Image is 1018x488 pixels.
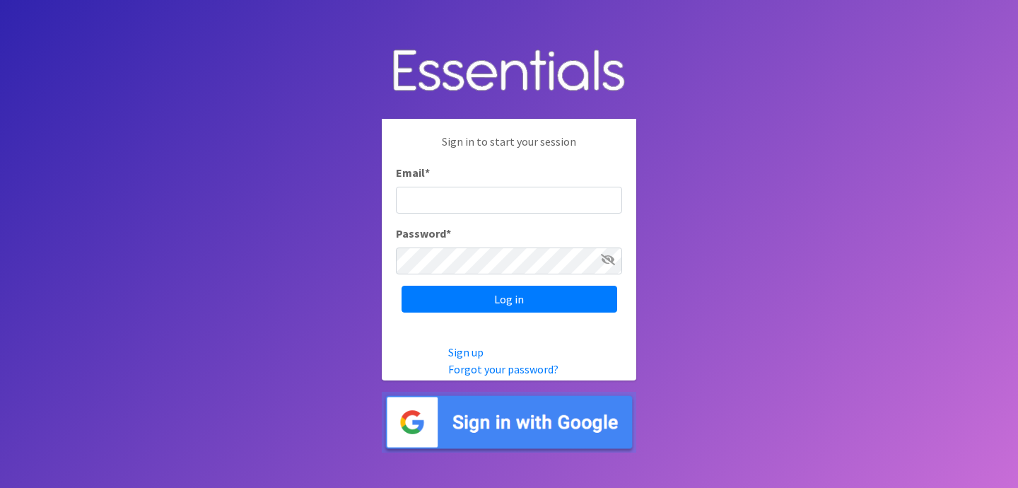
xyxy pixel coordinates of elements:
[446,226,451,240] abbr: required
[448,345,484,359] a: Sign up
[396,164,430,181] label: Email
[425,165,430,180] abbr: required
[382,35,636,108] img: Human Essentials
[402,286,617,313] input: Log in
[448,362,558,376] a: Forgot your password?
[396,133,622,164] p: Sign in to start your session
[382,392,636,453] img: Sign in with Google
[396,225,451,242] label: Password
